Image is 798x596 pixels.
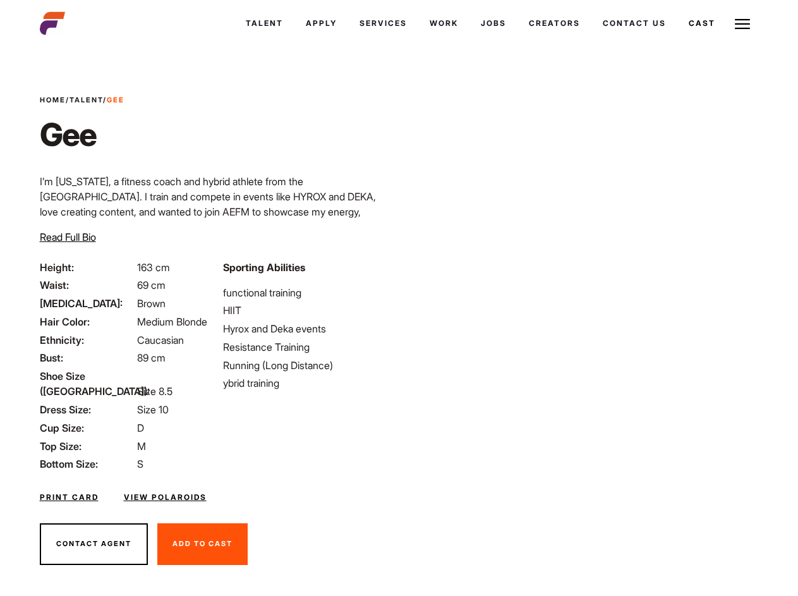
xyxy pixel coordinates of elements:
[40,420,135,435] span: Cup Size:
[40,231,96,243] span: Read Full Bio
[40,11,65,36] img: cropped-aefm-brand-fav-22-square.png
[40,492,99,503] a: Print Card
[124,492,207,503] a: View Polaroids
[223,303,391,318] li: HIIT
[517,6,591,40] a: Creators
[137,351,166,364] span: 89 cm
[40,229,96,245] button: Read Full Bio
[40,314,135,329] span: Hair Color:
[677,6,727,40] a: Cast
[137,458,143,470] span: S
[137,403,169,416] span: Size 10
[157,523,248,565] button: Add To Cast
[40,439,135,454] span: Top Size:
[40,456,135,471] span: Bottom Size:
[223,321,391,336] li: Hyrox and Deka events
[137,279,166,291] span: 69 cm
[40,368,135,399] span: Shoe Size ([GEOGRAPHIC_DATA]):
[107,95,124,104] strong: Gee
[40,174,392,234] p: I’m [US_STATE], a fitness coach and hybrid athlete from the [GEOGRAPHIC_DATA]. I train and compet...
[40,116,124,154] h1: Gee
[40,296,135,311] span: [MEDICAL_DATA]:
[137,385,172,398] span: Size 8.5
[735,16,750,32] img: Burger icon
[223,375,391,391] li: ybrid training
[40,402,135,417] span: Dress Size:
[40,523,148,565] button: Contact Agent
[348,6,418,40] a: Services
[469,6,517,40] a: Jobs
[294,6,348,40] a: Apply
[137,261,170,274] span: 163 cm
[223,358,391,373] li: Running (Long Distance)
[40,350,135,365] span: Bust:
[223,339,391,355] li: Resistance Training
[40,277,135,293] span: Waist:
[70,95,103,104] a: Talent
[137,440,146,453] span: M
[40,95,66,104] a: Home
[137,315,207,328] span: Medium Blonde
[223,261,305,274] strong: Sporting Abilities
[40,260,135,275] span: Height:
[137,334,184,346] span: Caucasian
[223,285,391,300] li: functional training
[137,297,166,310] span: Brown
[591,6,677,40] a: Contact Us
[40,95,124,106] span: / /
[40,332,135,348] span: Ethnicity:
[234,6,294,40] a: Talent
[418,6,469,40] a: Work
[137,422,144,434] span: D
[172,539,233,548] span: Add To Cast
